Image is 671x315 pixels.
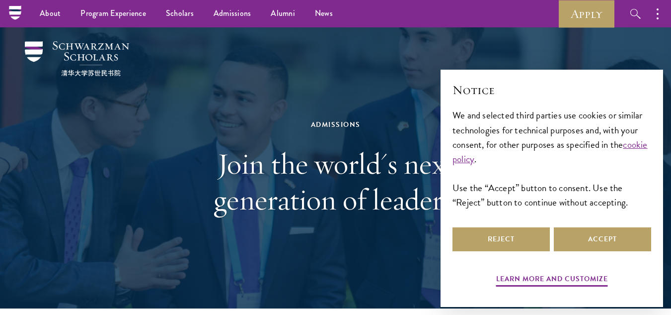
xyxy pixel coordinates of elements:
button: Learn more and customize [496,273,608,288]
div: We and selected third parties use cookies or similar technologies for technical purposes and, wit... [452,108,651,209]
div: Admissions [164,118,507,131]
img: Schwarzman Scholars [25,41,129,76]
button: Reject [452,227,550,251]
h2: Notice [452,82,651,99]
a: cookie policy [452,137,648,166]
button: Accept [554,227,651,251]
h1: Join the world's next generation of leaders. [164,146,507,217]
